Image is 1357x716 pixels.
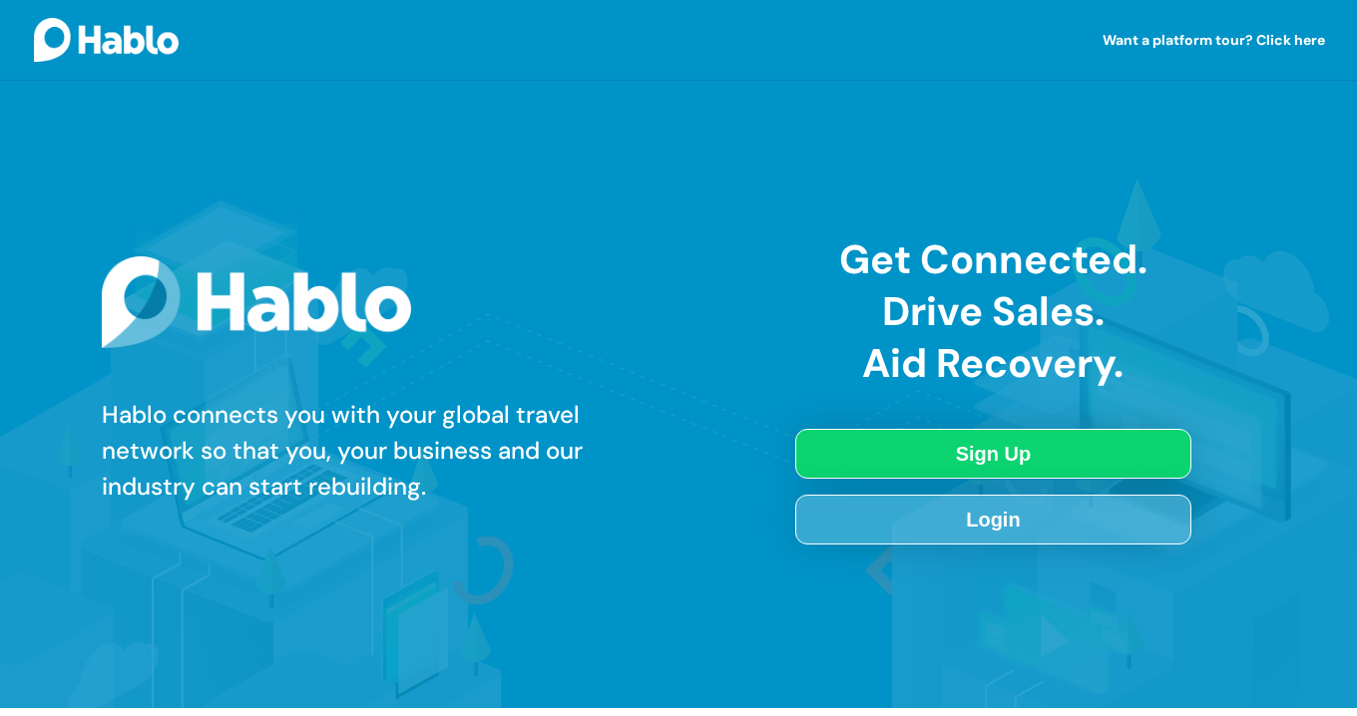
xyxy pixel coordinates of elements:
[795,495,1190,544] a: Login
[795,429,1192,479] a: Sign Up
[1103,33,1325,80] a: Want a platform tour? Click here
[796,233,1191,399] h1: Get Connected. Drive Sales. Aid Recovery.
[102,397,646,505] div: Hablo connects you with your global travel network so that you, your business and our industry ca...
[34,18,179,61] img: Hablo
